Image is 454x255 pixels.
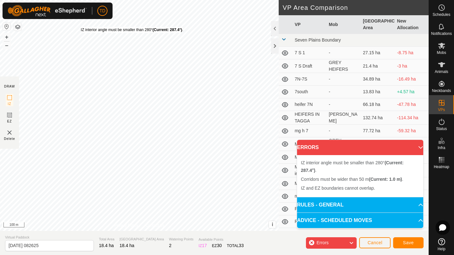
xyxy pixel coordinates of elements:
[360,15,395,34] th: [GEOGRAPHIC_DATA] Area
[431,32,452,36] span: Notifications
[4,84,15,89] div: DRAW
[436,127,447,131] span: Status
[292,228,326,241] td: PADDOCK 2
[329,111,358,124] div: [PERSON_NAME]
[394,47,429,59] td: -8.75 ha
[120,243,134,248] span: 18.4 ha
[359,237,391,248] button: Cancel
[360,111,395,125] td: 132.74 ha
[120,237,164,242] span: [GEOGRAPHIC_DATA] Area
[329,137,358,151] div: GREY HEIFERS
[367,240,382,245] span: Cancel
[403,240,414,245] span: Save
[297,144,319,151] span: ERRORS
[99,243,114,248] span: 18.4 ha
[292,203,326,215] td: PADDOCK 1
[282,4,429,11] h2: VP Area Comparison
[360,137,395,151] td: 25.84 ha
[3,23,10,30] button: Reset Map
[212,242,222,249] div: EZ
[292,111,326,125] td: HEIFERS IN TAGGA
[227,242,244,249] div: TOTAL
[301,160,404,173] span: IZ interior angle must be smaller than 280° .
[297,155,423,197] p-accordion-content: ERRORS
[297,213,423,228] p-accordion-header: ADVICE - SCHEDULED MOVES
[437,51,446,55] span: Mobs
[292,190,326,203] td: move to 7
[329,76,358,82] div: -
[432,13,450,16] span: Schedules
[329,49,358,56] div: -
[292,164,326,177] td: MG heifers into yards
[292,137,326,151] td: MG H to 8
[329,88,358,95] div: -
[360,125,395,137] td: 77.72 ha
[292,151,326,164] td: MG Heifers 7
[297,197,423,213] p-accordion-header: RULES - GENERAL
[434,165,449,169] span: Heatmap
[360,47,395,59] td: 27.15 ha
[394,111,429,125] td: -114.34 ha
[295,37,341,43] span: Seven Plains Boundary
[429,236,454,253] a: Help
[360,86,395,98] td: 13.83 ha
[14,23,22,31] button: Map Layers
[146,223,164,228] a: Contact Us
[7,119,12,124] span: EZ
[292,47,326,59] td: 7 S 1
[329,128,358,134] div: -
[394,15,429,34] th: New Allocation
[329,101,358,108] div: -
[329,59,358,73] div: GREY HEIFERS
[292,15,326,34] th: VP
[326,15,360,34] th: Mob
[152,28,182,32] b: (Current: 287.4°)
[432,89,451,93] span: Neckbands
[360,73,395,86] td: 34.89 ha
[292,59,326,73] td: 7 S Draft
[360,59,395,73] td: 21.4 ha
[169,243,172,248] span: 2
[297,217,372,224] span: ADVICE - SCHEDULED MOVES
[369,177,402,182] b: (Current: 1.0 m)
[8,101,11,106] span: IZ
[8,5,87,16] img: Gallagher Logo
[239,243,244,248] span: 33
[297,140,423,155] p-accordion-header: ERRORS
[301,177,403,182] span: Corridors must be wider than 50 m .
[99,237,114,242] span: Total Area
[272,222,273,227] span: i
[438,247,445,251] span: Help
[292,177,326,190] td: MGS 7
[198,237,243,242] span: Available Points
[394,59,429,73] td: -3 ha
[3,42,10,49] button: –
[435,70,448,74] span: Animals
[198,242,207,249] div: IZ
[292,215,326,228] td: PADDOCK 10
[81,27,183,33] div: IZ interior angle must be smaller than 280° .
[297,201,344,209] span: RULES - GENERAL
[394,73,429,86] td: -16.49 ha
[292,73,326,86] td: 7N-7S
[169,237,193,242] span: Watering Points
[292,86,326,98] td: 7south
[394,137,429,151] td: -7.44 ha
[301,186,375,191] span: IZ and EZ boundaries cannot overlap.
[269,221,276,228] button: i
[292,125,326,137] td: mg h 7
[394,86,429,98] td: +4.57 ha
[3,33,10,41] button: +
[394,98,429,111] td: -47.78 ha
[4,136,15,141] span: Delete
[394,125,429,137] td: -59.32 ha
[100,8,106,14] span: TD
[6,129,13,136] img: VP
[438,146,445,150] span: Infra
[360,98,395,111] td: 66.18 ha
[217,243,222,248] span: 30
[393,237,424,248] button: Save
[5,235,94,240] span: Virtual Paddock
[316,240,328,245] span: Errors
[114,223,138,228] a: Privacy Policy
